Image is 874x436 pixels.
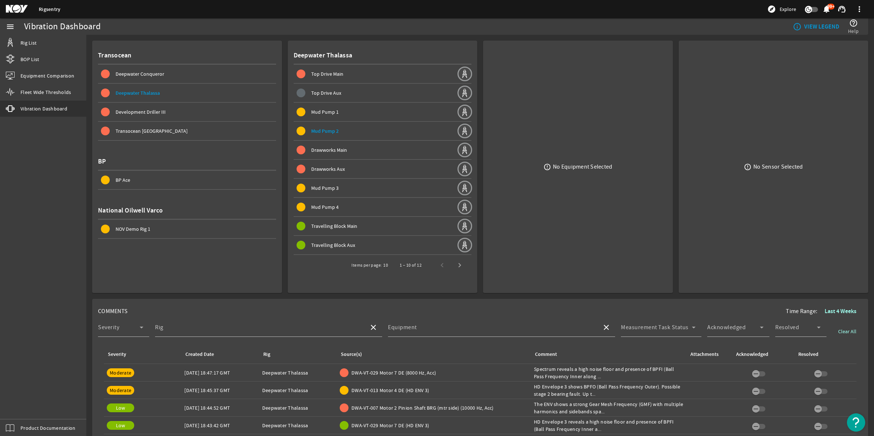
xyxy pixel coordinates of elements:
div: Vibration Dashboard [24,23,101,30]
div: Created Date [185,350,214,358]
span: Development Driller III [116,109,166,115]
button: more_vert [851,0,868,18]
b: Last 4 Weeks [825,307,856,315]
span: NOV Demo Rig 1 [116,226,150,232]
span: Drawworks Aux [311,166,345,172]
mat-icon: info_outline [793,22,799,31]
button: Top Drive Aux [294,84,457,102]
span: BOP List [20,56,39,63]
span: Drawworks Main [311,147,347,153]
mat-icon: notifications [822,5,831,14]
div: Spectrum reveals a high noise floor and presence of BPFI (Ball Pass Frequency Inner along ... [534,365,683,380]
div: HD Envelope 3 shows BPFO (Ball Pass Frequency Outer). Possible stage 2 bearing fault. Up t... [534,383,683,398]
mat-icon: menu [6,22,15,31]
span: Mud Pump 2 [311,128,339,135]
span: Transocean [GEOGRAPHIC_DATA] [116,128,188,134]
span: DWA-VT-013 Motor 4 DE (HD ENV 3) [351,387,429,394]
mat-label: Rig [155,324,163,331]
button: Open Resource Center [847,413,865,432]
div: Items per page: [351,262,382,269]
button: VIEW LEGEND [790,20,842,33]
span: Explore [780,5,796,13]
span: DWA-VT-029 Motor 7 DE (8000 Hz, Acc) [351,369,436,376]
div: National Oilwell Varco [98,202,276,220]
input: Select Equipment [388,326,596,335]
span: Fleet Wide Thresholds [20,89,71,96]
div: Source(s) [341,350,362,358]
button: Clear All [832,325,862,338]
button: Last 4 Weeks [819,305,862,318]
span: DWA-VT-007 Motor 2 Pinion Shaft BRG (mtr side) (10000 Hz, Acc) [351,404,494,411]
span: Moderate [110,387,131,394]
mat-icon: vibration [6,104,15,113]
span: Top Drive Aux [311,90,341,96]
button: Drawworks Main [294,141,457,159]
div: Time Range: [786,305,862,318]
span: COMMENTS [98,308,128,315]
span: Travelling Block Aux [311,242,355,248]
div: Source(s) [340,350,525,358]
div: [DATE] 18:45:37 GMT [184,387,256,394]
div: Deepwater Thalassa [294,46,472,65]
div: No Sensor Selected [753,163,803,170]
span: Low [116,405,125,411]
span: Low [116,422,125,429]
a: Rigsentry [39,6,60,13]
button: Transocean [GEOGRAPHIC_DATA] [98,122,276,140]
span: Moderate [110,369,131,376]
button: Mud Pump 2 [294,122,457,140]
mat-icon: support_agent [837,5,846,14]
div: The ENV shows a strong Gear Mesh Frequency (GMF) with multiple harmonics and sidebands spa... [534,401,683,415]
div: BP [98,153,276,171]
div: Deepwater Thalassa [262,387,334,394]
mat-label: Equipment [388,324,417,331]
div: Resolved [798,350,818,358]
div: Comment [535,350,557,358]
span: DWA-VT-029 Motor 7 DE (HD ENV 3) [351,422,429,429]
button: BP Ace [98,171,276,189]
span: Rig List [20,39,37,46]
span: Deepwater Conqueror [116,71,164,77]
mat-icon: error_outline [744,163,751,171]
button: Top Drive Main [294,65,457,83]
div: [DATE] 18:44:52 GMT [184,404,256,411]
button: Mud Pump 1 [294,103,457,121]
span: Clear All [838,328,856,335]
b: VIEW LEGEND [804,23,839,30]
div: [DATE] 18:47:17 GMT [184,369,256,376]
button: Travelling Block Aux [294,236,457,254]
mat-icon: close [369,323,378,332]
span: Vibration Dashboard [20,105,67,112]
button: Development Driller III [98,103,276,121]
span: Help [848,27,859,35]
span: Mud Pump 3 [311,185,339,191]
input: Select a Rig [155,326,363,335]
span: Equipment Comparison [20,72,74,79]
div: Comment [534,350,681,358]
div: Severity [108,350,126,358]
div: 1 – 10 of 12 [400,262,422,269]
button: Mud Pump 3 [294,179,457,197]
div: Severity [107,350,176,358]
div: Attachments [689,350,726,358]
div: Transocean [98,46,276,65]
span: Product Documentation [20,424,75,432]
div: [DATE] 18:43:42 GMT [184,422,256,429]
span: Travelling Block Main [311,223,357,229]
span: BP Ace [116,177,130,183]
button: Drawworks Aux [294,160,457,178]
button: Deepwater Thalassa [98,84,276,102]
button: Explore [764,3,799,15]
mat-icon: explore [767,5,776,14]
div: Acknowledged [735,350,788,358]
div: Deepwater Thalassa [262,404,334,411]
mat-icon: error_outline [543,163,551,171]
div: Created Date [184,350,253,358]
mat-icon: help_outline [849,19,858,27]
mat-label: Severity [98,324,119,331]
span: Mud Pump 1 [311,109,339,115]
button: 99+ [822,5,830,13]
div: HD Envelope 3 reveals a high noise floor and presence of BPFI (Ball Pass Frequency Inner a... [534,418,683,433]
mat-label: Measurement Task Status [621,324,689,331]
button: Deepwater Conqueror [98,65,276,83]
